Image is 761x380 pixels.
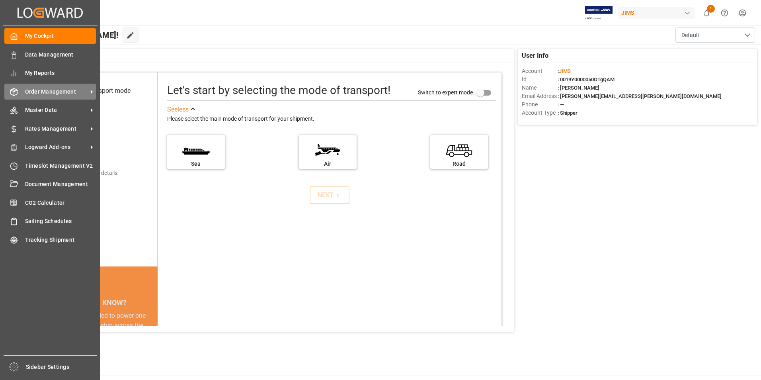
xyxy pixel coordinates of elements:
[25,51,96,59] span: Data Management
[558,93,722,99] span: : [PERSON_NAME][EMAIL_ADDRESS][PERSON_NAME][DOMAIN_NAME]
[146,311,158,378] button: next slide / item
[558,85,599,91] span: : [PERSON_NAME]
[522,67,558,75] span: Account
[25,180,96,188] span: Document Management
[171,160,221,168] div: Sea
[4,214,96,229] a: Sailing Schedules
[558,76,615,82] span: : 0019Y0000050OTgQAM
[698,4,716,22] button: show 1 new notifications
[522,84,558,92] span: Name
[618,5,698,20] button: JIMS
[522,75,558,84] span: Id
[318,190,342,200] div: NEXT
[559,68,571,74] span: JIMS
[707,5,715,13] span: 1
[558,68,571,74] span: :
[675,27,755,43] button: open menu
[25,32,96,40] span: My Cockpit
[26,363,97,371] span: Sidebar Settings
[558,110,578,116] span: : Shipper
[4,176,96,192] a: Document Management
[25,88,88,96] span: Order Management
[585,6,613,20] img: Exertis%20JAM%20-%20Email%20Logo.jpg_1722504956.jpg
[25,236,96,244] span: Tracking Shipment
[4,195,96,210] a: CO2 Calculator
[25,69,96,77] span: My Reports
[310,186,349,204] button: NEXT
[303,160,353,168] div: Air
[33,27,119,43] span: Hello [PERSON_NAME]!
[522,92,558,100] span: Email Address
[25,199,96,207] span: CO2 Calculator
[558,102,564,108] span: : —
[681,31,699,39] span: Default
[618,7,695,19] div: JIMS
[716,4,734,22] button: Help Center
[25,125,88,133] span: Rates Management
[4,65,96,81] a: My Reports
[418,89,473,95] span: Switch to expert mode
[522,109,558,117] span: Account Type
[25,217,96,225] span: Sailing Schedules
[522,51,548,61] span: User Info
[4,158,96,173] a: Timeslot Management V2
[167,114,496,124] div: Please select the main mode of transport for your shipment.
[167,105,189,114] div: See less
[167,82,390,99] div: Let's start by selecting the mode of transport!
[25,106,88,114] span: Master Data
[522,100,558,109] span: Phone
[4,232,96,247] a: Tracking Shipment
[25,143,88,151] span: Logward Add-ons
[4,28,96,44] a: My Cockpit
[4,47,96,62] a: Data Management
[68,169,117,177] div: Add shipping details
[434,160,484,168] div: Road
[25,162,96,170] span: Timeslot Management V2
